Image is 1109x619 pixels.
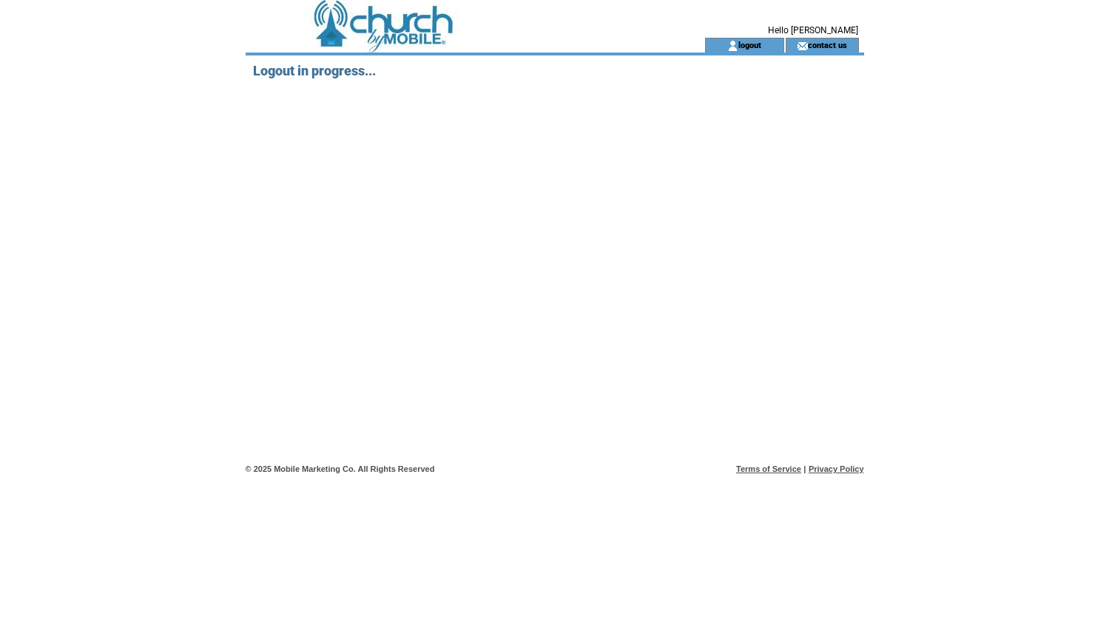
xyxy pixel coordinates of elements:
[803,464,806,473] span: |
[797,40,808,52] img: contact_us_icon.gif
[809,464,864,473] a: Privacy Policy
[253,63,376,78] span: Logout in progress...
[246,464,435,473] span: © 2025 Mobile Marketing Co. All Rights Reserved
[738,40,761,50] a: logout
[727,40,738,52] img: account_icon.gif
[808,40,847,50] a: contact us
[768,25,858,35] span: Hello [PERSON_NAME]
[736,464,801,473] a: Terms of Service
